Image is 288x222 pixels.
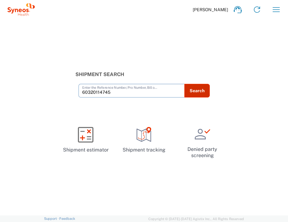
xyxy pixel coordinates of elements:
a: Denied party screening [176,121,229,163]
a: Shipment estimator [59,121,112,159]
a: Support [44,217,60,220]
span: Copyright © [DATE]-[DATE] Agistix Inc., All Rights Reserved [148,216,244,222]
a: Shipment tracking [117,121,171,159]
span: [PERSON_NAME] [193,7,228,12]
h3: Shipment Search [75,71,213,77]
button: Search [184,84,210,97]
a: Feedback [59,217,75,220]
